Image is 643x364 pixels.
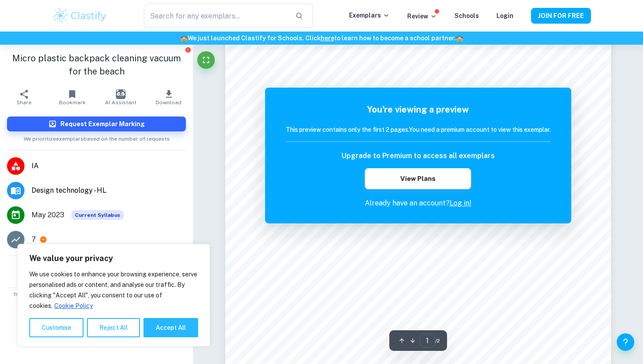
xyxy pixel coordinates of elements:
[54,302,93,310] a: Cookie Policy
[29,253,198,264] p: We value your privacy
[116,89,126,99] img: AI Assistant
[31,210,64,220] span: May 2023
[185,46,191,53] button: Report issue
[454,12,479,19] a: Schools
[617,333,634,351] button: Help and Feedback
[59,99,86,106] span: Bookmark
[71,210,124,220] span: Current Syllabus
[456,35,463,42] span: 🏫
[31,234,36,245] p: 7
[24,131,170,143] span: We prioritize exemplars based on the number of requests
[286,103,551,116] h5: You're viewing a preview
[180,35,188,42] span: 🏫
[105,99,136,106] span: AI Assistant
[407,11,437,21] p: Review
[7,117,186,131] button: Request Exemplar Marking
[2,33,641,43] h6: We just launched Clastify for Schools. Click to learn how to become a school partner.
[286,125,551,134] h6: This preview contains only the first 2 pages. You need a premium account to view this exemplar.
[87,318,140,337] button: Reject All
[450,199,472,207] a: Log in!
[349,11,390,20] p: Exemplars
[48,85,96,110] button: Bookmark
[321,35,334,42] a: here
[97,85,145,110] button: AI Assistant
[3,291,189,304] span: This is an example of past student work. Do not copy or submit as your own. Use to understand the...
[71,210,124,220] div: This exemplar is based on the current syllabus. Feel free to refer to it for inspiration/ideas wh...
[29,318,84,337] button: Customise
[156,99,182,106] span: Download
[143,318,198,337] button: Accept All
[7,52,186,78] h1: Micro plastic backpack cleaning vacuum for the beach
[365,168,471,189] button: View Plans
[531,8,591,24] button: JOIN FOR FREE
[31,185,186,196] span: Design technology - HL
[17,99,31,106] span: Share
[496,12,514,19] a: Login
[144,4,288,28] input: Search for any exemplars...
[197,51,215,69] button: Fullscreen
[31,161,186,171] span: IA
[286,198,551,209] p: Already have an account?
[60,119,145,129] h6: Request Exemplar Marking
[17,244,210,346] div: We value your privacy
[145,85,193,110] button: Download
[435,337,440,345] span: / 2
[342,151,495,161] h6: Upgrade to Premium to access all exemplars
[29,269,198,311] p: We use cookies to enhance your browsing experience, serve personalised ads or content, and analys...
[52,7,108,25] img: Clastify logo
